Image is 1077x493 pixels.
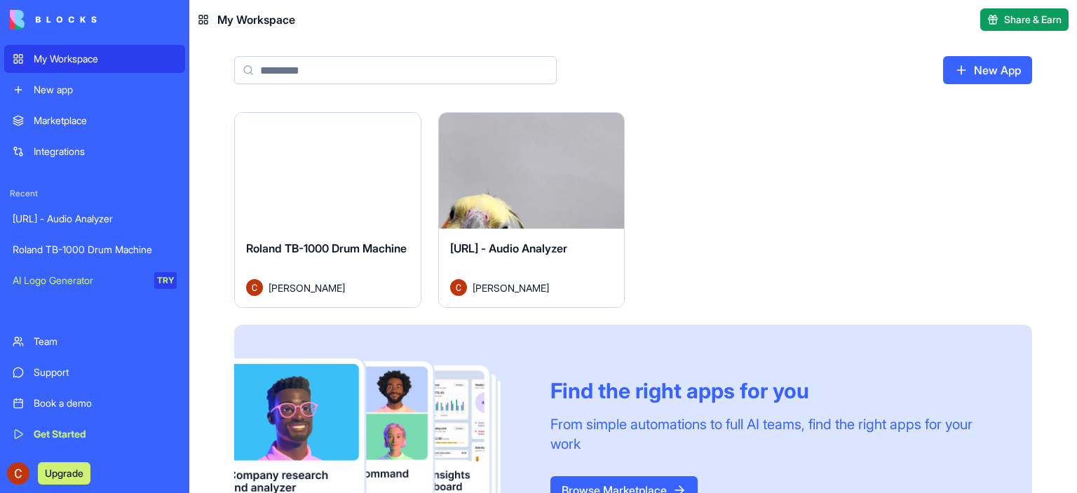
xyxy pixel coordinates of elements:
[550,378,998,403] div: Find the right apps for you
[269,281,345,295] span: [PERSON_NAME]
[34,427,177,441] div: Get Started
[980,8,1069,31] button: Share & Earn
[438,112,625,308] a: [URL] - Audio AnalyzerAvatar[PERSON_NAME]
[246,279,263,296] img: Avatar
[4,327,185,356] a: Team
[154,272,177,289] div: TRY
[234,112,421,308] a: Roland TB-1000 Drum MachineAvatar[PERSON_NAME]
[4,389,185,417] a: Book a demo
[217,11,295,28] span: My Workspace
[10,10,97,29] img: logo
[4,420,185,448] a: Get Started
[13,243,177,257] div: Roland TB-1000 Drum Machine
[943,56,1032,84] a: New App
[550,414,998,454] div: From simple automations to full AI teams, find the right apps for your work
[4,358,185,386] a: Support
[38,466,90,480] a: Upgrade
[7,462,29,485] img: ACg8ocKmPqqfuemL6gyQ4t_dhxOELhivc-m56PloPB41Be8xMOziG7U=s96-c
[34,335,177,349] div: Team
[38,462,90,485] button: Upgrade
[34,52,177,66] div: My Workspace
[246,241,407,255] span: Roland TB-1000 Drum Machine
[4,76,185,104] a: New app
[4,137,185,166] a: Integrations
[34,396,177,410] div: Book a demo
[13,273,144,288] div: AI Logo Generator
[450,241,567,255] span: [URL] - Audio Analyzer
[4,266,185,295] a: AI Logo GeneratorTRY
[34,114,177,128] div: Marketplace
[4,236,185,264] a: Roland TB-1000 Drum Machine
[4,188,185,199] span: Recent
[473,281,549,295] span: [PERSON_NAME]
[34,144,177,158] div: Integrations
[450,279,467,296] img: Avatar
[34,83,177,97] div: New app
[34,365,177,379] div: Support
[13,212,177,226] div: [URL] - Audio Analyzer
[4,107,185,135] a: Marketplace
[1004,13,1062,27] span: Share & Earn
[4,45,185,73] a: My Workspace
[4,205,185,233] a: [URL] - Audio Analyzer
